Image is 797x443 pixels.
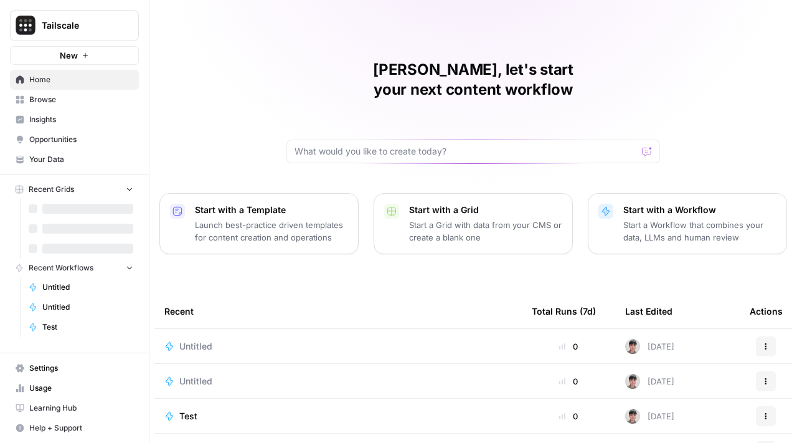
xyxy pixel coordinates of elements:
[409,219,562,244] p: Start a Grid with data from your CMS or create a blank one
[10,70,139,90] a: Home
[625,294,672,328] div: Last Edited
[29,403,133,414] span: Learning Hub
[42,322,133,333] span: Test
[60,49,78,62] span: New
[10,46,139,65] button: New
[625,409,674,424] div: [DATE]
[23,277,139,297] a: Untitled
[42,282,133,293] span: Untitled
[29,114,133,125] span: Insights
[625,339,640,354] img: sovl0rzsh7q512c7soeuts8ux54u
[532,410,605,422] div: 0
[10,150,139,169] a: Your Data
[29,383,133,394] span: Usage
[29,184,74,195] span: Recent Grids
[179,375,212,388] span: Untitled
[532,375,605,388] div: 0
[532,340,605,353] div: 0
[42,302,133,313] span: Untitled
[10,90,139,110] a: Browse
[10,180,139,199] button: Recent Grids
[164,410,512,422] a: Test
[164,294,512,328] div: Recent
[29,134,133,145] span: Opportunities
[625,409,640,424] img: sovl0rzsh7q512c7soeuts8ux54u
[195,204,348,216] p: Start with a Template
[10,418,139,438] button: Help + Support
[29,363,133,374] span: Settings
[179,340,212,353] span: Untitled
[14,14,37,37] img: Tailscale Logo
[10,10,139,41] button: Workspace: Tailscale
[625,374,640,389] img: sovl0rzsh7q512c7soeuts8ux54u
[623,219,776,244] p: Start a Workflow that combines your data, LLMs and human review
[164,375,512,388] a: Untitled
[10,110,139,130] a: Insights
[750,294,783,328] div: Actions
[29,262,93,274] span: Recent Workflows
[286,60,660,100] h1: [PERSON_NAME], let's start your next content workflow
[10,398,139,418] a: Learning Hub
[588,193,787,254] button: Start with a WorkflowStart a Workflow that combines your data, LLMs and human review
[164,340,512,353] a: Untitled
[23,297,139,317] a: Untitled
[623,204,776,216] p: Start with a Workflow
[29,154,133,165] span: Your Data
[10,259,139,277] button: Recent Workflows
[23,317,139,337] a: Test
[625,339,674,354] div: [DATE]
[179,410,197,422] span: Test
[295,145,637,158] input: What would you like to create today?
[625,374,674,389] div: [DATE]
[10,378,139,398] a: Usage
[29,94,133,105] span: Browse
[42,19,117,32] span: Tailscale
[374,193,573,254] button: Start with a GridStart a Grid with data from your CMS or create a blank one
[10,358,139,378] a: Settings
[29,74,133,85] span: Home
[10,130,139,150] a: Opportunities
[29,422,133,434] span: Help + Support
[195,219,348,244] p: Launch best-practice driven templates for content creation and operations
[159,193,359,254] button: Start with a TemplateLaunch best-practice driven templates for content creation and operations
[409,204,562,216] p: Start with a Grid
[532,294,596,328] div: Total Runs (7d)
